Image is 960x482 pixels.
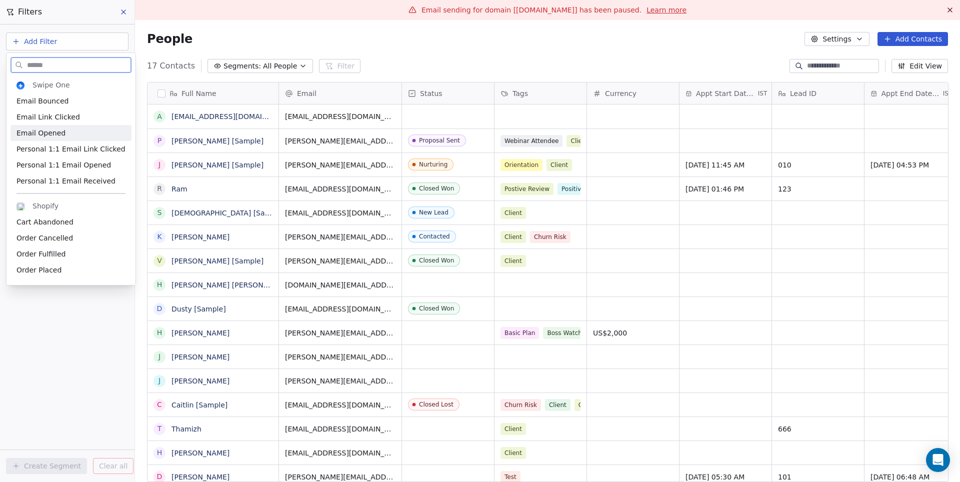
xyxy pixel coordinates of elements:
div: Suggestions [10,77,131,383]
span: Order Fulfilled [16,249,65,259]
span: Product Purchased [16,281,81,291]
img: cropped-swipepages4x-32x32.png [16,81,24,89]
img: shopify.svg [16,202,24,210]
span: Email Link Clicked [16,112,80,122]
span: Personal 1:1 Email Opened [16,160,111,170]
span: Personal 1:1 Email Received [16,176,115,186]
span: Swipe One [32,80,70,90]
span: Personal 1:1 Email Link Clicked [16,144,125,154]
span: Order Placed [16,265,61,275]
span: Email Opened [16,128,65,138]
span: Order Cancelled [16,233,73,243]
span: Shopify [32,201,58,211]
span: Cart Abandoned [16,217,73,227]
span: Email Bounced [16,96,68,106]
